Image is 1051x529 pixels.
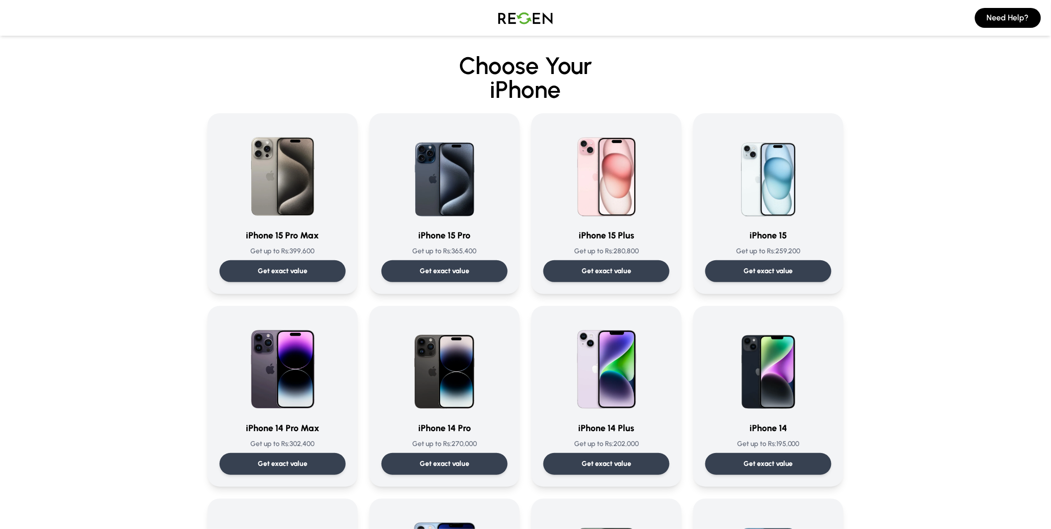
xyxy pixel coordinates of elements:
p: Get up to Rs: 270,000 [381,439,508,449]
p: Get up to Rs: 259,200 [705,246,831,256]
h3: iPhone 14 [705,421,831,435]
p: Get up to Rs: 399,600 [220,246,346,256]
img: iPhone 14 [721,318,816,413]
span: Choose Your [459,51,592,80]
p: Get up to Rs: 195,000 [705,439,831,449]
img: iPhone 15 Plus [559,125,654,221]
h3: iPhone 15 Plus [543,228,670,242]
h3: iPhone 14 Plus [543,421,670,435]
button: Need Help? [975,8,1041,28]
img: iPhone 14 Pro [397,318,492,413]
p: Get up to Rs: 280,800 [543,246,670,256]
p: Get up to Rs: 302,400 [220,439,346,449]
span: iPhone [154,77,897,101]
img: iPhone 15 Pro Max [235,125,330,221]
h3: iPhone 15 Pro [381,228,508,242]
p: Get exact value [744,459,793,469]
p: Get exact value [258,459,307,469]
img: iPhone 15 Pro [397,125,492,221]
img: iPhone 14 Pro Max [235,318,330,413]
p: Get up to Rs: 202,000 [543,439,670,449]
img: Logo [491,4,560,32]
h3: iPhone 15 [705,228,831,242]
p: Get exact value [420,459,469,469]
p: Get exact value [582,266,631,276]
h3: iPhone 15 Pro Max [220,228,346,242]
p: Get exact value [258,266,307,276]
img: iPhone 14 Plus [559,318,654,413]
h3: iPhone 14 Pro [381,421,508,435]
p: Get exact value [420,266,469,276]
p: Get up to Rs: 365,400 [381,246,508,256]
img: iPhone 15 [721,125,816,221]
p: Get exact value [744,266,793,276]
h3: iPhone 14 Pro Max [220,421,346,435]
p: Get exact value [582,459,631,469]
